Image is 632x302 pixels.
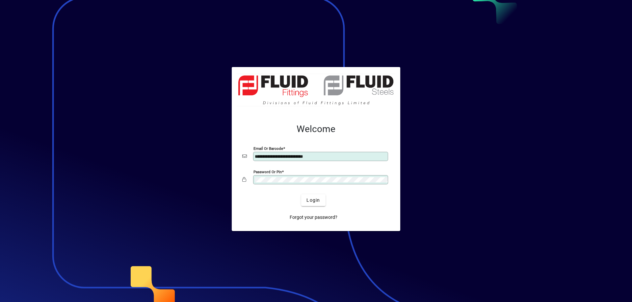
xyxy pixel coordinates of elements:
span: Login [306,197,320,204]
button: Login [301,194,325,206]
mat-label: Password or Pin [253,170,282,174]
a: Forgot your password? [287,211,340,223]
mat-label: Email or Barcode [253,146,283,151]
h2: Welcome [242,124,390,135]
span: Forgot your password? [290,214,337,221]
